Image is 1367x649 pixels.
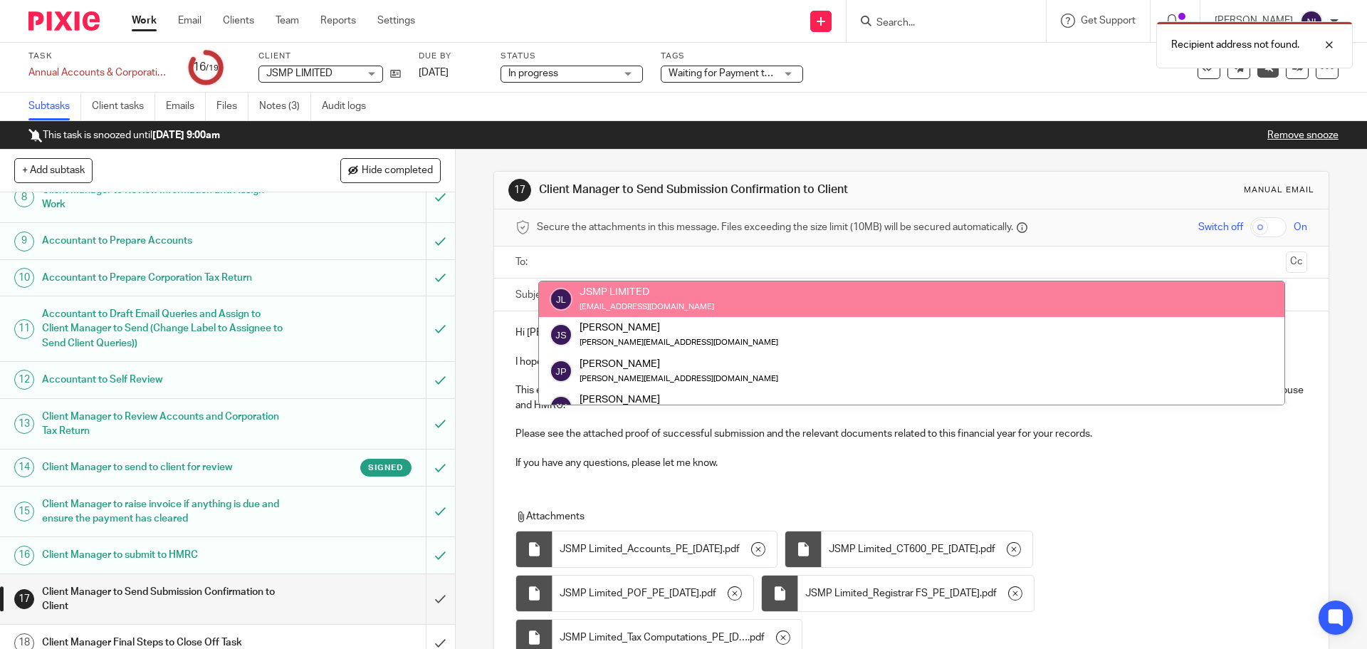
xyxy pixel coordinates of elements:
small: [PERSON_NAME][EMAIL_ADDRESS][DOMAIN_NAME] [580,375,778,383]
div: 16 [14,546,34,566]
p: Attachments [515,509,1280,524]
a: Settings [377,14,415,28]
span: JSMP Limited_Accounts_PE_[DATE] [560,542,723,556]
div: 15 [14,502,34,521]
label: Client [258,51,401,62]
label: Tags [661,51,803,62]
span: In progress [508,68,558,78]
h1: Client Manager to Send Submission Confirmation to Client [539,182,942,197]
img: svg%3E [550,360,572,383]
a: Work [132,14,157,28]
h1: Accountant to Prepare Corporation Tax Return [42,267,288,289]
div: 8 [14,187,34,207]
small: /19 [206,64,219,72]
div: 17 [14,589,34,609]
h1: Client Manager to submit to HMRC [42,544,288,566]
a: Email [178,14,201,28]
span: pdf [725,542,740,556]
button: + Add subtask [14,158,93,182]
small: [EMAIL_ADDRESS][DOMAIN_NAME] [580,303,714,311]
a: Remove snooze [1267,130,1339,140]
div: 11 [14,319,34,339]
small: [PERSON_NAME][EMAIL_ADDRESS][DOMAIN_NAME] [580,338,778,346]
p: This email is to confirm that JSMP LIMITED Limited Company Accounts and Corporation Tax Return fo... [515,383,1306,412]
p: I hope you are well. [515,355,1306,369]
label: Status [501,51,643,62]
button: Hide completed [340,158,441,182]
span: pdf [701,586,716,601]
span: pdf [982,586,997,601]
div: Annual Accounts & Corporation Tax Return - [DATE] [28,66,171,80]
p: This task is snoozed until [28,128,220,142]
a: Team [276,14,299,28]
b: [DATE] 9:00am [152,130,220,140]
a: Notes (3) [259,93,311,120]
div: . [552,576,753,611]
div: 13 [14,414,34,434]
div: . [822,531,1032,567]
a: Emails [166,93,206,120]
span: pdf [980,542,995,556]
h1: Client Manager to Review Accounts and Corporation Tax Return [42,406,288,442]
div: 9 [14,232,34,251]
div: 16 [193,59,219,76]
p: Please see the attached proof of successful submission and the relevant documents related to this... [515,427,1306,441]
h1: Accountant to Self Review [42,369,288,390]
label: Subject: [515,288,552,302]
span: Waiting for Payment to Clear + 1 [669,68,812,78]
label: Due by [419,51,483,62]
div: Annual Accounts &amp; Corporation Tax Return - March 31, 2025 [28,66,171,80]
div: . [798,576,1034,611]
span: Signed [368,462,404,474]
label: Task [28,51,171,62]
div: 10 [14,268,34,288]
h1: Client Manager to send to client for review [42,457,288,478]
span: Hide completed [362,165,433,177]
span: JSMP Limited_POF_PE_[DATE] [560,586,699,601]
span: JSMP Limited_Registrar FS_PE_[DATE] [805,586,980,601]
div: [PERSON_NAME] [580,321,778,335]
span: Secure the attachments in this message. Files exceeding the size limit (10MB) will be secured aut... [537,220,1013,234]
button: Cc [1286,251,1307,273]
img: svg%3E [550,395,572,418]
h1: Accountant to Draft Email Queries and Assign to Client Manager to Send (Change Label to Assignee ... [42,303,288,354]
div: 17 [508,179,531,202]
span: [DATE] [419,68,449,78]
div: . [552,531,777,567]
h1: Client Manager to Review Information and Assign Work [42,180,288,216]
h1: Client Manager to Send Submission Confirmation to Client [42,581,288,618]
div: Manual email [1244,185,1314,196]
div: JSMP LIMITED [580,285,714,299]
span: On [1294,220,1307,234]
label: To: [515,255,531,269]
div: 14 [14,457,34,477]
span: Switch off [1198,220,1243,234]
span: JSMP Limited_Tax Computations_PE_[DATE] [560,630,748,645]
div: 12 [14,370,34,390]
div: [PERSON_NAME] [580,356,778,370]
a: Reports [320,14,356,28]
span: JSMP Limited_CT600_PE_[DATE] [829,542,978,556]
img: Pixie [28,11,100,31]
p: Hi [PERSON_NAME], [515,326,1306,340]
span: JSMP LIMITED [266,68,332,78]
span: pdf [750,630,765,645]
img: svg%3E [1300,10,1323,33]
p: Recipient address not found. [1171,38,1299,52]
img: svg%3E [550,288,572,311]
a: Audit logs [322,93,377,120]
div: [PERSON_NAME] [580,393,714,407]
h1: Client Manager to raise invoice if anything is due and ensure the payment has cleared [42,494,288,530]
a: Files [216,93,248,120]
a: Clients [223,14,254,28]
a: Subtasks [28,93,81,120]
p: If you have any questions, please let me know. [515,456,1306,470]
a: Client tasks [92,93,155,120]
img: svg%3E [550,323,572,346]
h1: Accountant to Prepare Accounts [42,230,288,251]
